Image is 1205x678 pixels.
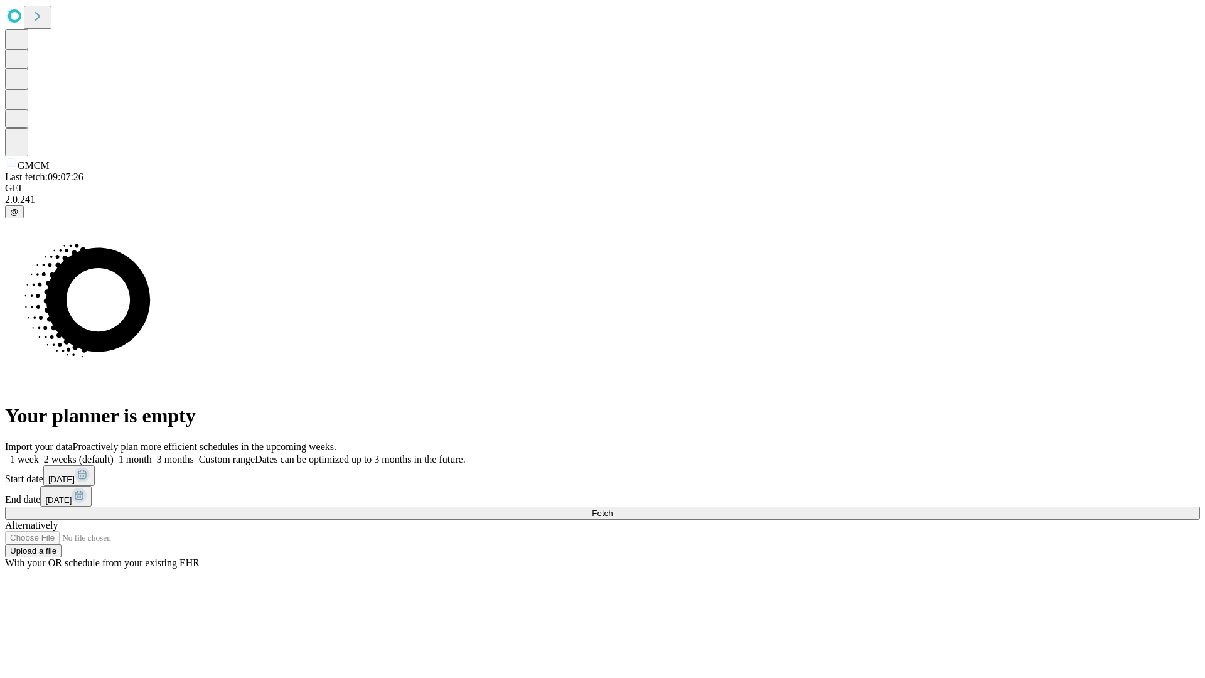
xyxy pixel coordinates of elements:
[10,454,39,465] span: 1 week
[40,486,92,507] button: [DATE]
[119,454,152,465] span: 1 month
[5,441,73,452] span: Import your data
[5,205,24,218] button: @
[48,475,75,484] span: [DATE]
[5,520,58,530] span: Alternatively
[18,160,50,171] span: GMCM
[73,441,336,452] span: Proactively plan more efficient schedules in the upcoming weeks.
[10,207,19,217] span: @
[5,544,62,557] button: Upload a file
[5,183,1200,194] div: GEI
[199,454,255,465] span: Custom range
[5,557,200,568] span: With your OR schedule from your existing EHR
[5,486,1200,507] div: End date
[157,454,194,465] span: 3 months
[5,194,1200,205] div: 2.0.241
[5,465,1200,486] div: Start date
[43,465,95,486] button: [DATE]
[5,171,83,182] span: Last fetch: 09:07:26
[5,507,1200,520] button: Fetch
[44,454,114,465] span: 2 weeks (default)
[255,454,465,465] span: Dates can be optimized up to 3 months in the future.
[5,404,1200,428] h1: Your planner is empty
[45,495,72,505] span: [DATE]
[592,508,613,518] span: Fetch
